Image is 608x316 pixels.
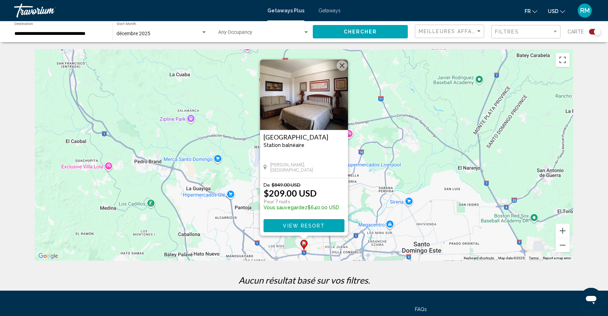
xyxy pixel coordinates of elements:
[495,29,519,35] span: Filtres
[313,25,408,38] button: Chercher
[267,8,304,13] a: Getaways Plus
[37,252,60,261] a: Open this area in Google Maps (opens a new window)
[556,238,570,252] button: Zoom out
[264,188,317,198] p: $209.00 USD
[14,4,260,18] a: Travorium
[415,306,427,312] a: FAQs
[116,31,150,36] span: décembre 2025
[264,219,344,232] button: View Resort
[556,53,570,67] button: Toggle fullscreen view
[283,223,325,229] span: View Resort
[498,256,525,260] span: Map data ©2025
[260,60,348,130] img: 4859I01L.jpg
[548,6,565,16] button: Change currency
[464,256,494,261] button: Keyboard shortcuts
[419,29,482,35] mat-select: Sort by
[264,182,270,188] span: De
[264,142,304,148] span: Station balnéaire
[556,224,570,238] button: Zoom in
[318,8,341,13] a: Getaways
[525,8,531,14] span: fr
[491,25,560,39] button: Filter
[264,205,308,210] span: Vous sauvegardez
[37,252,60,261] img: Google
[270,162,344,173] span: [PERSON_NAME], [GEOGRAPHIC_DATA]
[264,198,339,205] p: Pour 7 nuits
[580,288,602,310] iframe: Button to launch messaging window
[525,6,537,16] button: Change language
[264,205,339,210] p: $640.00 USD
[272,182,300,188] span: $849.00 USD
[543,256,571,260] a: Report a map error
[264,134,344,141] a: [GEOGRAPHIC_DATA]
[344,29,377,35] span: Chercher
[580,7,590,14] span: RM
[419,29,485,34] span: Meilleures affaires
[568,27,584,37] span: Carte
[548,8,558,14] span: USD
[576,3,594,18] button: User Menu
[529,256,539,260] a: Terms
[337,60,347,71] button: Close
[31,275,577,285] p: Aucun résultat basé sur vos filtres.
